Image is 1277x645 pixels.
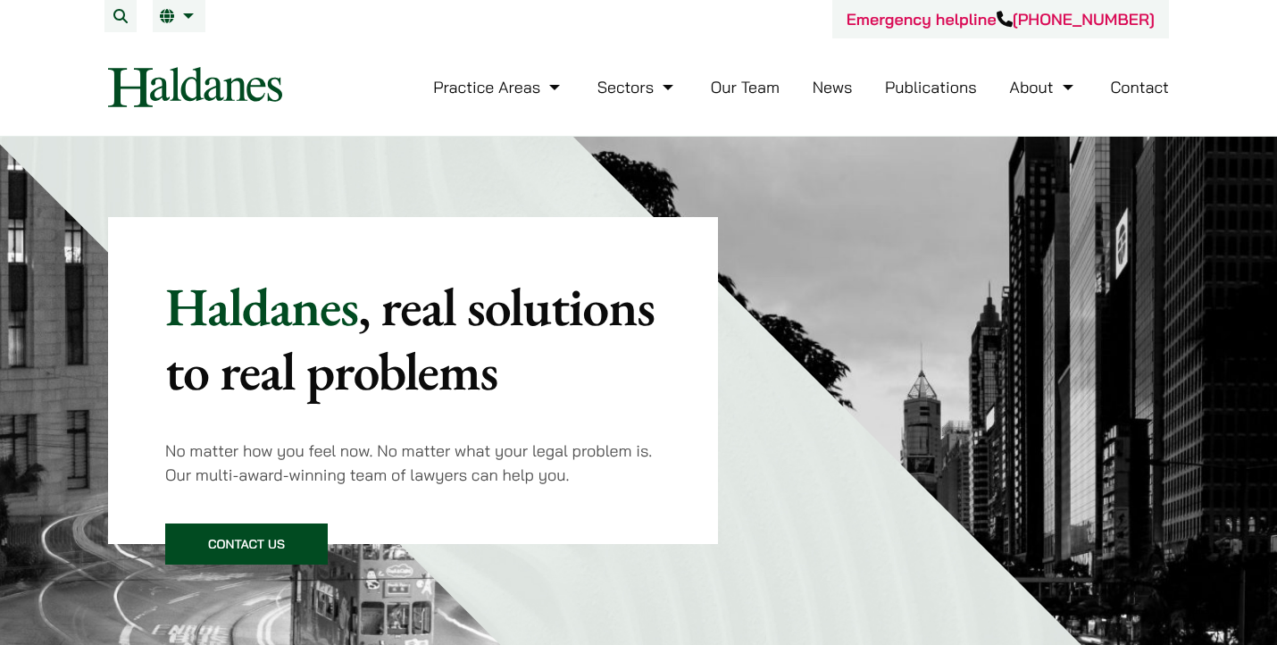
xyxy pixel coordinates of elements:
[847,9,1155,29] a: Emergency helpline[PHONE_NUMBER]
[165,274,661,403] p: Haldanes
[433,77,564,97] a: Practice Areas
[597,77,678,97] a: Sectors
[165,439,661,487] p: No matter how you feel now. No matter what your legal problem is. Our multi-award-winning team of...
[108,67,282,107] img: Logo of Haldanes
[1110,77,1169,97] a: Contact
[1009,77,1077,97] a: About
[885,77,977,97] a: Publications
[813,77,853,97] a: News
[165,524,328,565] a: Contact Us
[165,272,655,406] mark: , real solutions to real problems
[711,77,780,97] a: Our Team
[160,9,198,23] a: EN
